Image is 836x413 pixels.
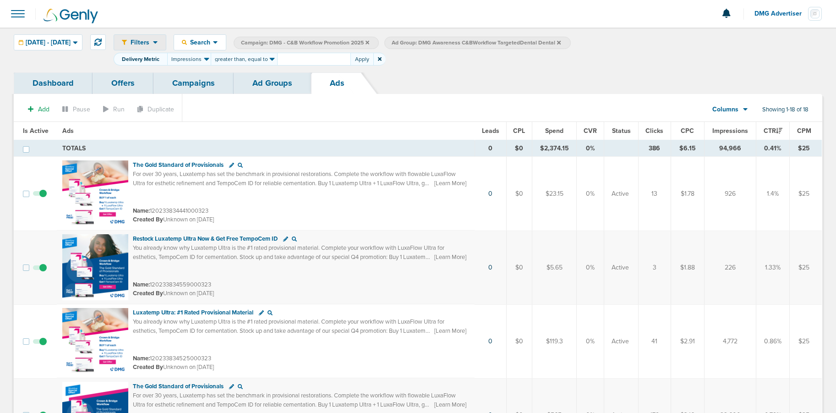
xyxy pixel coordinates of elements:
td: 41 [639,304,671,378]
td: $1.78 [671,157,704,231]
a: Offers [93,72,153,94]
span: Search [187,39,213,46]
span: Impressions [712,127,748,135]
td: 386 [639,140,671,157]
small: 120233834559000323 [133,281,211,288]
span: Status [612,127,631,135]
td: 1.33% [756,231,790,304]
span: CVR [584,127,597,135]
a: 0 [488,337,492,345]
span: Ads [62,127,74,135]
td: 4,772 [704,304,756,378]
td: 0.86% [756,304,790,378]
span: Name: [133,355,150,362]
td: $2.91 [671,304,704,378]
img: Ad image [62,308,128,374]
span: You already know why Luxatemp Ultra is the #1 rated provisional material. Complete your workflow ... [133,318,444,343]
img: Genly [44,9,98,23]
td: TOTALS [57,140,475,157]
a: Ad Groups [234,72,311,94]
span: [Learn More] [434,327,466,335]
span: DMG Advertiser [754,11,808,17]
span: Created By [133,216,163,223]
span: Delivery Metric [114,53,167,66]
td: 0% [577,231,604,304]
span: Active [612,189,629,198]
td: 94,966 [704,140,756,157]
a: Dashboard [14,72,93,94]
td: $0 [506,304,532,378]
a: 0 [488,190,492,198]
td: $6.15 [671,140,704,157]
td: $25 [790,304,822,378]
img: Ad image [62,234,128,300]
span: Name: [133,281,150,288]
td: $0 [506,231,532,304]
small: Unknown on [DATE] [133,363,214,371]
td: 0% [577,140,604,157]
span: [Learn More] [434,253,466,261]
span: The Gold Standard of Provisionals [133,161,224,169]
td: $0 [506,140,532,157]
small: Unknown on [DATE] [133,215,214,224]
td: 0.41% [756,140,790,157]
td: 0% [577,157,604,231]
span: Restock Luxatemp Ultra Now & Get Free TempoCem ID [133,235,278,242]
td: $0 [506,157,532,231]
span: Add [38,105,49,113]
span: The Gold Standard of Provisionals [133,383,224,390]
span: CTR [764,127,782,135]
span: Luxatemp Ultra: #1 Rated Provisional Material [133,309,253,316]
span: CPL [513,127,525,135]
span: Showing 1-18 of 18 [762,106,809,114]
span: Columns [712,105,738,114]
a: 0 [488,264,492,271]
td: $1.88 [671,231,704,304]
span: Active [612,263,629,272]
td: 226 [704,231,756,304]
span: CPM [797,127,811,135]
button: Apply [350,53,373,66]
span: Created By [133,363,163,371]
button: Add [23,103,55,116]
small: 120233834441000323 [133,207,208,215]
span: Created By [133,290,163,297]
a: Campaigns [153,72,234,94]
td: 1.4% [756,157,790,231]
span: Clicks [645,127,663,135]
small: Unknown on [DATE] [133,289,214,297]
td: 926 [704,157,756,231]
span: Leads [482,127,499,135]
span: You already know why Luxatemp Ultra is the #1 rated provisional material. Complete your workflow ... [133,244,444,270]
a: Ads [311,72,363,94]
td: $25 [790,231,822,304]
span: CPC [681,127,694,135]
td: $25 [790,140,822,157]
td: 0% [577,304,604,378]
span: Campaign: DMG - C&B Workflow Promotion 2025 [241,39,369,47]
small: 120233834525000323 [133,355,211,362]
span: Ad Group: DMG Awareness C&BWorkflow TargetedDental Dental [392,39,561,47]
td: $23.15 [532,157,577,231]
td: $25 [790,157,822,231]
td: 3 [639,231,671,304]
td: $119.3 [532,304,577,378]
span: For over 30 years, Luxatemp has set the benchmark in provisional restorations. Complete the workf... [133,171,456,196]
span: Filters [127,39,153,46]
span: [Learn More] [434,401,466,409]
img: Ad image [62,160,128,226]
td: 0 [475,140,506,157]
td: 13 [639,157,671,231]
td: $2,374.15 [532,140,577,157]
span: Name: [133,207,150,215]
span: Spend [545,127,563,135]
span: [Learn More] [434,179,466,187]
span: Is Active [23,127,49,135]
td: $5.65 [532,231,577,304]
span: [DATE] - [DATE] [26,39,71,46]
span: Active [612,337,629,346]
